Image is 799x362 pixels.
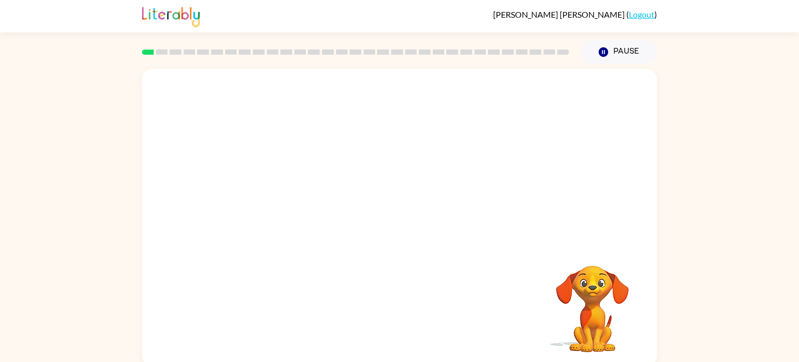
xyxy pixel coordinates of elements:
[493,9,657,19] div: ( )
[629,9,654,19] a: Logout
[142,4,200,27] img: Literably
[493,9,626,19] span: [PERSON_NAME] [PERSON_NAME]
[540,249,645,354] video: Your browser must support playing .mp4 files to use Literably. Please try using another browser.
[582,40,657,64] button: Pause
